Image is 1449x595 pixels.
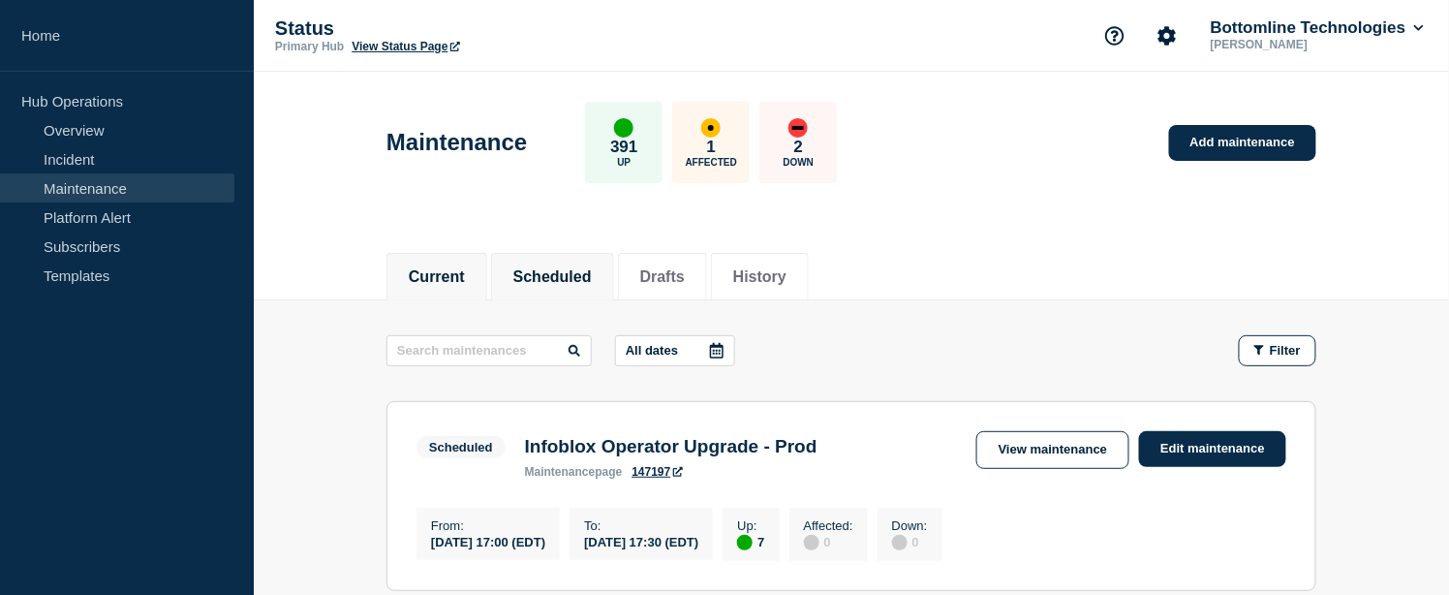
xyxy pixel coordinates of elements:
p: Up [617,157,631,168]
p: 2 [794,138,803,157]
input: Search maintenances [386,335,592,366]
p: Affected [686,157,737,168]
div: up [614,118,633,138]
div: Scheduled [429,440,493,454]
p: Primary Hub [275,40,344,53]
p: All dates [626,343,678,358]
button: History [733,268,786,286]
div: 0 [892,533,928,550]
button: Filter [1239,335,1316,366]
div: down [788,118,808,138]
button: Support [1094,16,1135,56]
button: Scheduled [513,268,592,286]
p: 1 [707,138,716,157]
h3: Infoblox Operator Upgrade - Prod [525,436,817,457]
p: page [525,465,623,479]
a: View Status Page [352,40,459,53]
div: up [737,535,753,550]
p: Down : [892,518,928,533]
div: [DATE] 17:00 (EDT) [431,533,545,549]
h1: Maintenance [386,129,527,156]
div: affected [701,118,721,138]
p: [PERSON_NAME] [1207,38,1408,51]
button: Bottomline Technologies [1207,18,1428,38]
div: disabled [804,535,819,550]
p: Up : [737,518,764,533]
p: Affected : [804,518,853,533]
span: Filter [1270,343,1301,358]
div: 7 [737,533,764,550]
a: Add maintenance [1169,125,1316,161]
div: [DATE] 17:30 (EDT) [584,533,698,549]
p: From : [431,518,545,533]
span: maintenance [525,465,596,479]
button: Account settings [1147,16,1187,56]
div: disabled [892,535,908,550]
p: Status [275,17,663,40]
p: To : [584,518,698,533]
button: All dates [615,335,735,366]
a: Edit maintenance [1139,431,1286,467]
p: Down [784,157,815,168]
div: 0 [804,533,853,550]
p: 391 [610,138,637,157]
a: 147197 [632,465,682,479]
button: Drafts [640,268,685,286]
button: Current [409,268,465,286]
a: View maintenance [976,431,1129,469]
